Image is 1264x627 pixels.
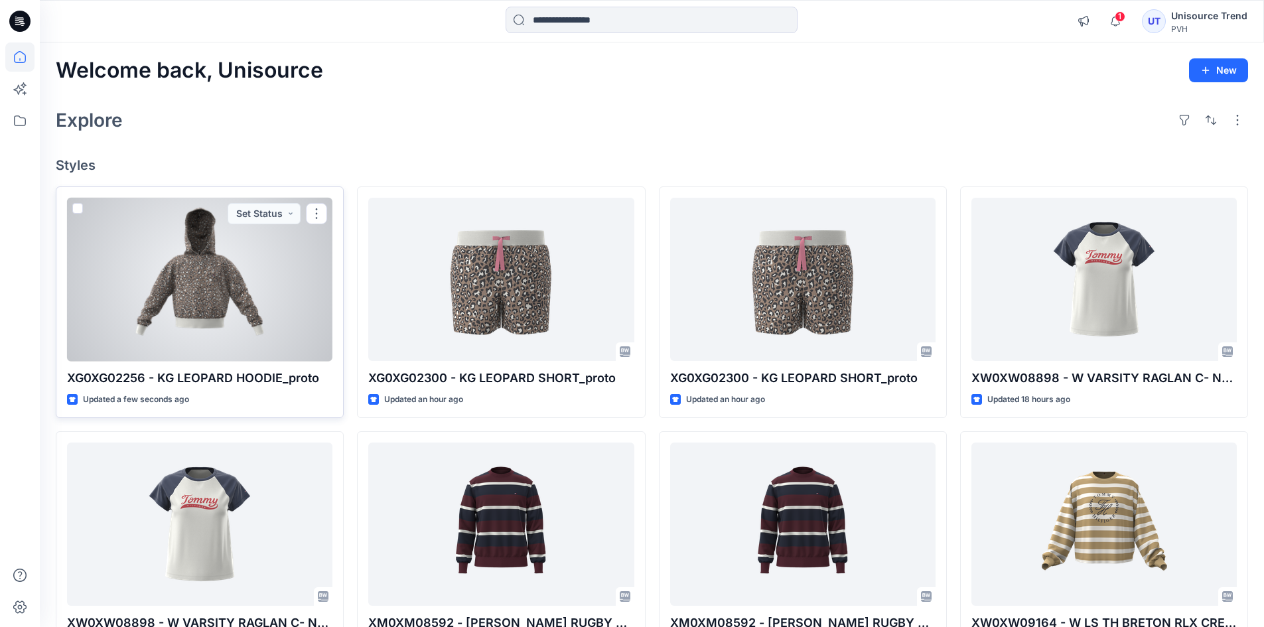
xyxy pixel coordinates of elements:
[1171,8,1247,24] div: Unisource Trend
[368,198,634,362] a: XG0XG02300 - KG LEOPARD SHORT_proto
[971,443,1237,606] a: XW0XW09164 - W LS TH BRETON RLX CREWNECK_proto
[670,443,936,606] a: XM0XM08592 - M RILEY RUGBY STRIPE CREWNECK_proto
[67,198,332,362] a: XG0XG02256 - KG LEOPARD HOODIE_proto
[384,393,463,407] p: Updated an hour ago
[1189,58,1248,82] button: New
[56,58,323,83] h2: Welcome back, Unisource
[971,198,1237,362] a: XW0XW08898 - W VARSITY RAGLAN C- NK SS TEE_3D fit 2
[83,393,189,407] p: Updated a few seconds ago
[971,369,1237,387] p: XW0XW08898 - W VARSITY RAGLAN C- NK SS TEE_3D fit 2
[56,157,1248,173] h4: Styles
[1115,11,1125,22] span: 1
[1142,9,1166,33] div: UT
[686,393,765,407] p: Updated an hour ago
[1171,24,1247,34] div: PVH
[987,393,1070,407] p: Updated 18 hours ago
[67,443,332,606] a: XW0XW08898 - W VARSITY RAGLAN C- NK SS TEE_3D fit 2
[368,369,634,387] p: XG0XG02300 - KG LEOPARD SHORT_proto
[67,369,332,387] p: XG0XG02256 - KG LEOPARD HOODIE_proto
[670,198,936,362] a: XG0XG02300 - KG LEOPARD SHORT_proto
[368,443,634,606] a: XM0XM08592 - M RILEY RUGBY STRIPE CREWNECK_proto
[56,109,123,131] h2: Explore
[670,369,936,387] p: XG0XG02300 - KG LEOPARD SHORT_proto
